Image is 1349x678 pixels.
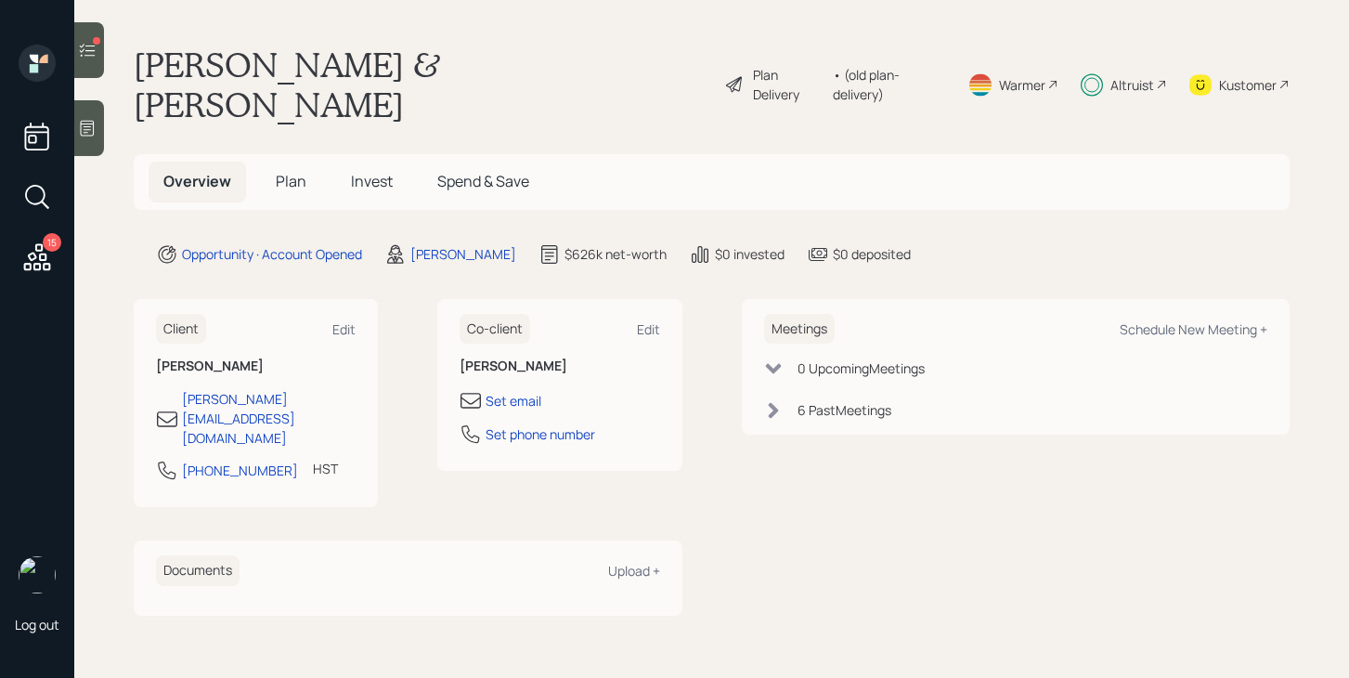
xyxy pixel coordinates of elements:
[486,424,595,444] div: Set phone number
[276,171,306,191] span: Plan
[833,65,945,104] div: • (old plan-delivery)
[313,459,338,478] div: HST
[1120,320,1267,338] div: Schedule New Meeting +
[15,616,59,633] div: Log out
[1110,75,1154,95] div: Altruist
[753,65,824,104] div: Plan Delivery
[19,556,56,593] img: michael-russo-headshot.png
[833,244,911,264] div: $0 deposited
[564,244,667,264] div: $626k net-worth
[134,45,709,124] h1: [PERSON_NAME] & [PERSON_NAME]
[182,389,356,448] div: [PERSON_NAME][EMAIL_ADDRESS][DOMAIN_NAME]
[156,555,240,586] h6: Documents
[156,314,206,345] h6: Client
[182,461,298,480] div: [PHONE_NUMBER]
[460,314,530,345] h6: Co-client
[486,391,541,411] div: Set email
[999,75,1045,95] div: Warmer
[764,314,835,345] h6: Meetings
[163,171,231,191] span: Overview
[637,320,660,338] div: Edit
[332,320,356,338] div: Edit
[460,359,659,374] h6: [PERSON_NAME]
[798,359,925,378] div: 0 Upcoming Meeting s
[182,244,362,264] div: Opportunity · Account Opened
[156,359,356,374] h6: [PERSON_NAME]
[798,400,891,420] div: 6 Past Meeting s
[437,171,529,191] span: Spend & Save
[715,244,785,264] div: $0 invested
[43,233,61,252] div: 15
[410,244,516,264] div: [PERSON_NAME]
[608,562,660,580] div: Upload +
[1219,75,1277,95] div: Kustomer
[351,171,393,191] span: Invest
